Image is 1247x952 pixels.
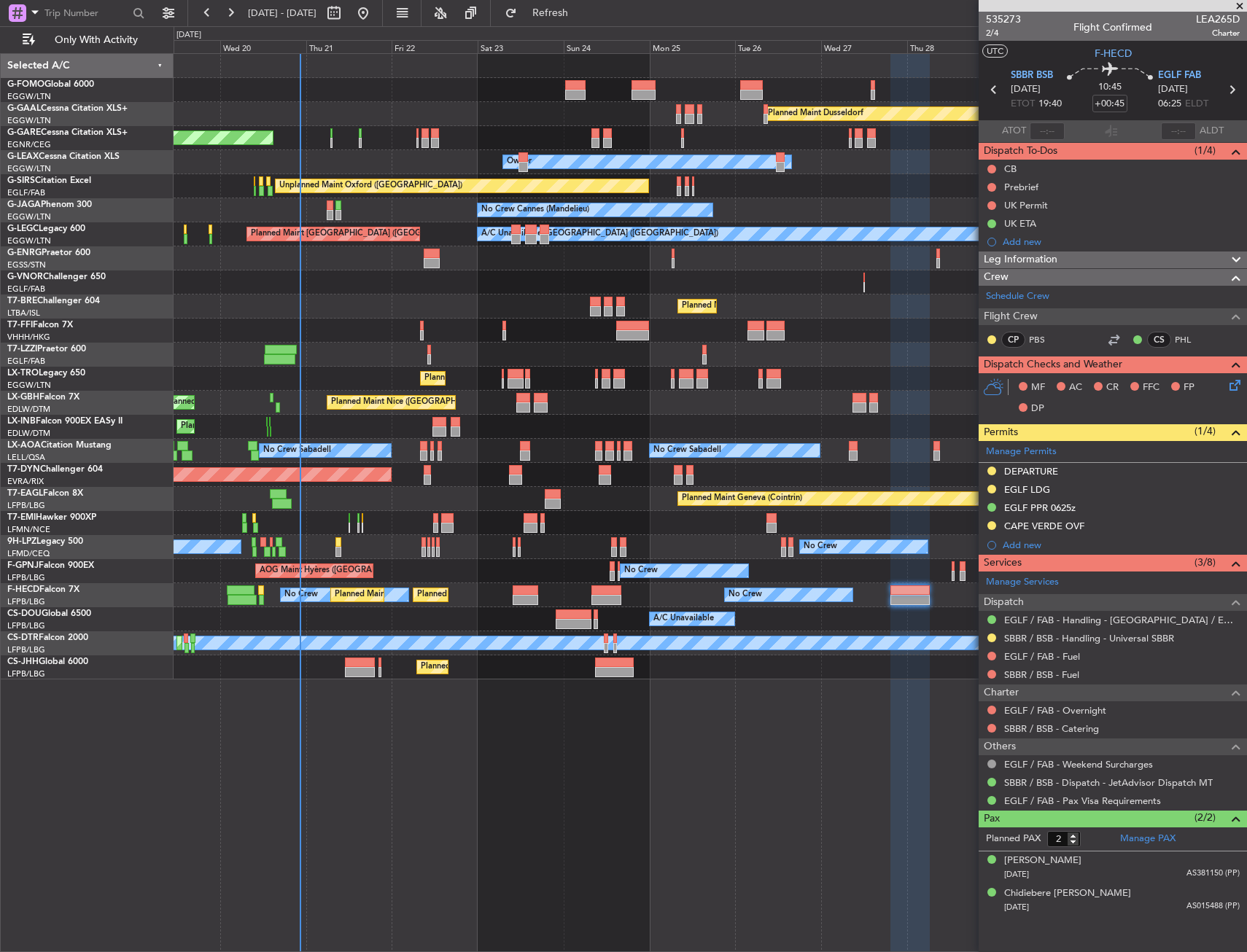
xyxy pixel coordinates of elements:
[7,211,51,222] a: EGGW/LTN
[1004,181,1038,193] div: Prebrief
[7,585,79,594] a: F-HECDFalcon 7X
[7,308,40,319] a: LTBA/ISL
[986,832,1041,846] label: Planned PAX
[1158,82,1188,97] span: [DATE]
[1184,381,1194,395] span: FP
[335,584,564,606] div: Planned Maint [GEOGRAPHIC_DATA] ([GEOGRAPHIC_DATA])
[7,139,51,150] a: EGNR/CEG
[682,295,912,317] div: Planned Maint [GEOGRAPHIC_DATA] ([GEOGRAPHIC_DATA])
[7,225,85,233] a: G-LEGCLegacy 600
[1196,12,1240,27] span: LEA265D
[1004,795,1161,807] a: EGLF / FAB - Pax Visa Requirements
[1030,122,1065,140] input: --:--
[7,633,39,642] span: CS-DTR
[986,289,1049,304] a: Schedule Crew
[331,391,494,413] div: Planned Maint Nice ([GEOGRAPHIC_DATA])
[986,445,1057,459] a: Manage Permits
[986,27,1021,39] span: 2/4
[7,393,79,402] a: LX-GBHFalcon 7X
[1004,483,1050,496] div: EGLF LDG
[1011,82,1041,97] span: [DATE]
[7,176,35,185] span: G-SIRS
[7,273,43,281] span: G-VNOR
[1194,555,1216,570] span: (3/8)
[16,28,158,52] button: Only With Activity
[7,152,120,161] a: G-LEAXCessna Citation XLS
[7,235,51,246] a: EGGW/LTN
[984,251,1057,268] span: Leg Information
[248,7,316,20] span: [DATE] - [DATE]
[7,489,43,498] span: T7-EAGL
[481,223,718,245] div: A/C Unavailable [GEOGRAPHIC_DATA] ([GEOGRAPHIC_DATA])
[986,575,1059,590] a: Manage Services
[7,345,37,354] span: T7-LZZI
[1185,97,1208,112] span: ELDT
[7,633,88,642] a: CS-DTRFalcon 2000
[650,40,736,53] div: Mon 25
[735,40,821,53] div: Tue 26
[1004,722,1099,735] a: SBBR / BSB - Catering
[7,249,42,257] span: G-ENRG
[520,8,581,18] span: Refresh
[220,40,306,53] div: Wed 20
[7,332,50,343] a: VHHH/HKG
[251,223,481,245] div: Planned Maint [GEOGRAPHIC_DATA] ([GEOGRAPHIC_DATA])
[1004,632,1174,644] a: SBBR / BSB - Handling - Universal SBBR
[1004,163,1017,175] div: CB
[1095,46,1132,61] span: F-HECD
[421,656,650,678] div: Planned Maint [GEOGRAPHIC_DATA] ([GEOGRAPHIC_DATA])
[7,80,44,89] span: G-FOMO
[1004,199,1048,211] div: UK Permit
[982,44,1008,58] button: UTC
[7,249,90,257] a: G-ENRGPraetor 600
[392,40,478,53] div: Fri 22
[682,488,802,510] div: Planned Maint Geneva (Cointrin)
[424,367,654,389] div: Planned Maint [GEOGRAPHIC_DATA] ([GEOGRAPHIC_DATA])
[7,452,45,463] a: LELL/QSA
[986,12,1021,27] span: 535273
[7,260,46,270] a: EGSS/STN
[7,561,39,570] span: F-GPNJ
[7,548,50,559] a: LFMD/CEQ
[1002,124,1026,138] span: ATOT
[7,609,91,618] a: CS-DOUGlobal 6500
[1031,381,1045,395] span: MF
[1004,668,1079,681] a: SBBR / BSB - Fuel
[7,524,50,535] a: LFMN/NCE
[279,175,462,197] div: Unplanned Maint Oxford ([GEOGRAPHIC_DATA])
[7,537,36,546] span: 9H-LPZ
[7,441,41,450] span: LX-AOA
[7,465,40,474] span: T7-DYN
[7,187,45,198] a: EGLF/FAB
[1194,424,1216,439] span: (1/4)
[907,40,993,53] div: Thu 28
[984,738,1016,755] span: Others
[1004,614,1240,626] a: EGLF / FAB - Handling - [GEOGRAPHIC_DATA] / EGLF / FAB
[7,380,51,391] a: EGGW/LTN
[7,91,51,102] a: EGGW/LTN
[7,393,39,402] span: LX-GBH
[7,658,88,666] a: CS-JHHGlobal 6000
[7,404,50,415] a: EDLW/DTM
[984,143,1057,160] span: Dispatch To-Dos
[44,2,128,24] input: Trip Number
[1158,69,1201,83] span: EGLF FAB
[7,104,41,113] span: G-GAAL
[1186,867,1240,880] span: AS381150 (PP)
[7,225,39,233] span: G-LEGC
[1003,235,1240,248] div: Add new
[7,513,36,522] span: T7-EMI
[729,584,762,606] div: No Crew
[1004,854,1081,868] div: [PERSON_NAME]
[564,40,650,53] div: Sun 24
[1194,143,1216,158] span: (1/4)
[7,200,41,209] span: G-JAGA
[7,441,112,450] a: LX-AOACitation Mustang
[7,465,103,474] a: T7-DYNChallenger 604
[1196,27,1240,39] span: Charter
[7,104,128,113] a: G-GAALCessna Citation XLS+
[1106,381,1119,395] span: CR
[1004,869,1029,880] span: [DATE]
[1200,124,1224,138] span: ALDT
[181,415,301,437] div: Planned Maint Geneva (Cointrin)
